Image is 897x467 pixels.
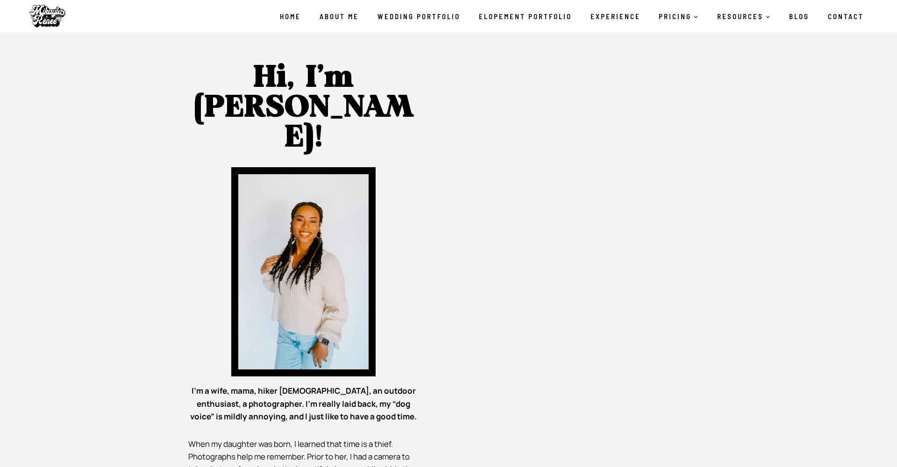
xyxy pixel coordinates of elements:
[368,7,470,26] a: Wedding Portfolio
[271,7,310,26] a: Home
[650,7,708,26] a: PRICING
[470,7,581,26] a: Elopement Portfolio
[193,63,413,152] strong: Hi, I’m [PERSON_NAME]!
[819,7,873,26] a: Contact
[581,7,650,26] a: Experience
[717,11,770,22] span: RESOURCES
[708,7,780,26] a: RESOURCES
[190,385,417,421] strong: I’m a wife, mama, hiker [DEMOGRAPHIC_DATA], an outdoor enthusiast, a photographer. I’m really lai...
[310,7,368,26] a: About Me
[271,7,873,26] nav: Primary Navigation
[659,11,698,22] span: PRICING
[780,7,819,26] a: Blog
